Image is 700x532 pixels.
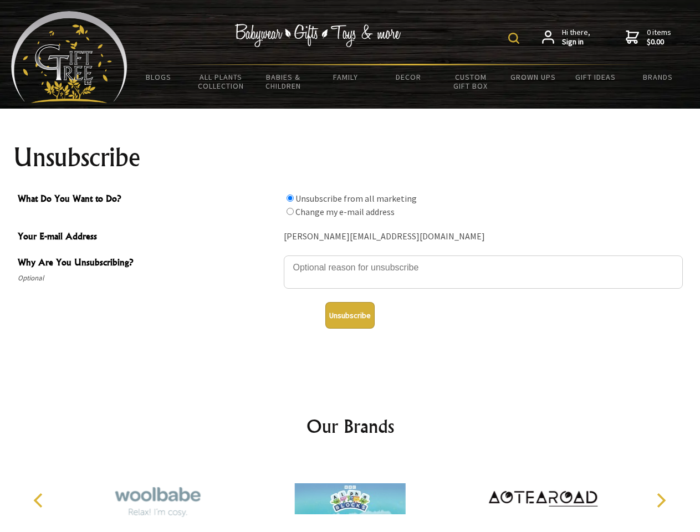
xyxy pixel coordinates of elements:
button: Next [648,488,673,513]
img: Babywear - Gifts - Toys & more [235,24,401,47]
span: Your E-mail Address [18,229,278,245]
img: product search [508,33,519,44]
strong: $0.00 [647,37,671,47]
strong: Sign in [562,37,590,47]
div: [PERSON_NAME][EMAIL_ADDRESS][DOMAIN_NAME] [284,228,683,245]
span: What Do You Want to Do? [18,192,278,208]
input: What Do You Want to Do? [287,195,294,202]
textarea: Why Are You Unsubscribing? [284,255,683,289]
h2: Our Brands [22,413,678,439]
span: Optional [18,272,278,285]
label: Change my e-mail address [295,206,395,217]
button: Previous [28,488,52,513]
label: Unsubscribe from all marketing [295,193,417,204]
a: Brands [627,65,689,89]
a: 0 items$0.00 [626,28,671,47]
span: 0 items [647,27,671,47]
a: BLOGS [127,65,190,89]
a: All Plants Collection [190,65,253,98]
a: Grown Ups [502,65,564,89]
span: Why Are You Unsubscribing? [18,255,278,272]
a: Gift Ideas [564,65,627,89]
span: Hi there, [562,28,590,47]
button: Unsubscribe [325,302,375,329]
h1: Unsubscribe [13,144,687,171]
a: Babies & Children [252,65,315,98]
a: Decor [377,65,440,89]
a: Custom Gift Box [440,65,502,98]
img: Babyware - Gifts - Toys and more... [11,11,127,103]
input: What Do You Want to Do? [287,208,294,215]
a: Hi there,Sign in [542,28,590,47]
a: Family [315,65,377,89]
